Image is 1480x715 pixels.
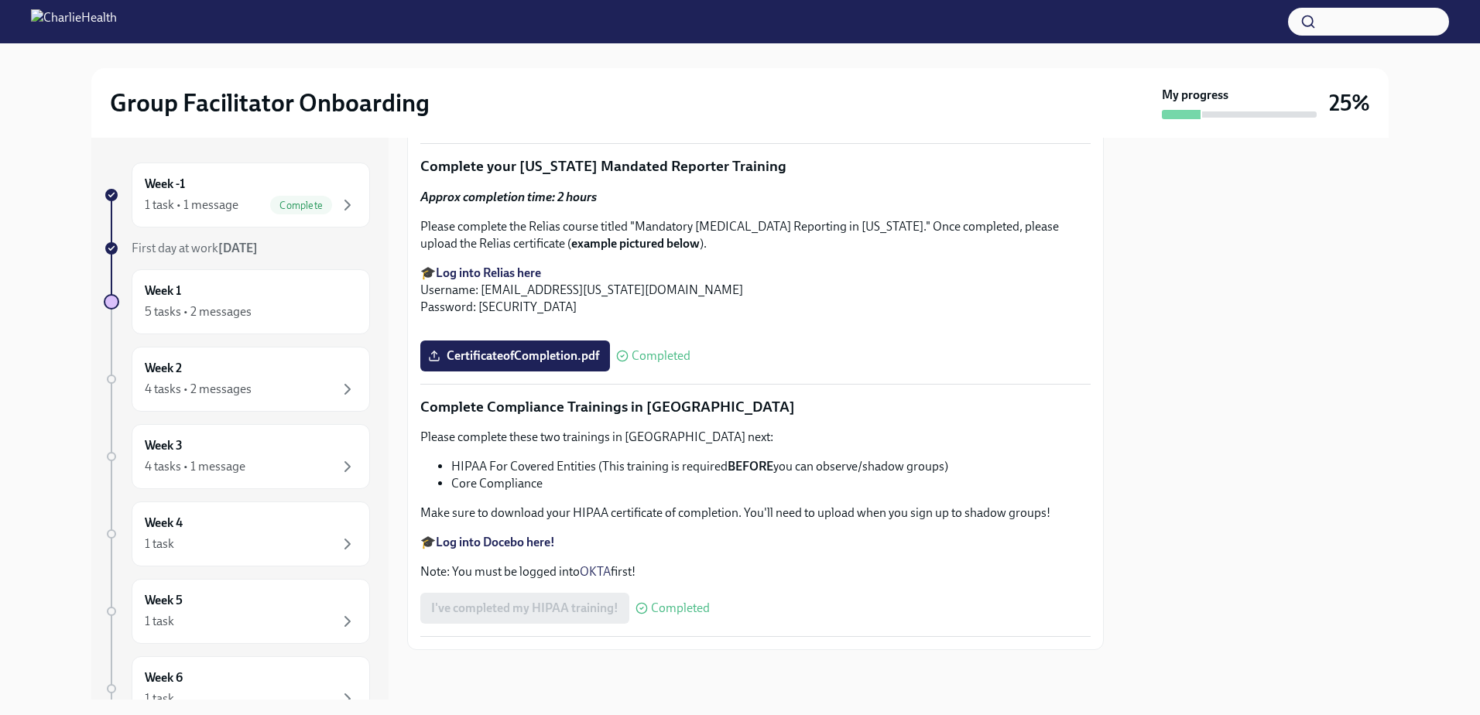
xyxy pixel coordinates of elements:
[145,535,174,552] div: 1 task
[451,458,1091,475] li: HIPAA For Covered Entities (This training is required you can observe/shadow groups)
[104,424,370,489] a: Week 34 tasks • 1 message
[145,515,183,532] h6: Week 4
[436,265,541,280] a: Log into Relias here
[420,397,1091,417] p: Complete Compliance Trainings in [GEOGRAPHIC_DATA]
[145,669,183,686] h6: Week 6
[420,534,1091,551] p: 🎓
[420,505,1091,522] p: Make sure to download your HIPAA certificate of completion. You'll need to upload when you sign u...
[431,348,599,364] span: CertificateofCompletion.pdf
[420,190,597,204] strong: Approx completion time: 2 hours
[420,218,1091,252] p: Please complete the Relias course titled "Mandatory [MEDICAL_DATA] Reporting in [US_STATE]." Once...
[145,690,174,707] div: 1 task
[145,613,174,630] div: 1 task
[132,241,258,255] span: First day at work
[145,303,252,320] div: 5 tasks • 2 messages
[145,437,183,454] h6: Week 3
[145,458,245,475] div: 4 tasks • 1 message
[145,360,182,377] h6: Week 2
[420,429,1091,446] p: Please complete these two trainings in [GEOGRAPHIC_DATA] next:
[104,579,370,644] a: Week 51 task
[420,340,610,371] label: CertificateofCompletion.pdf
[451,475,1091,492] li: Core Compliance
[145,197,238,214] div: 1 task • 1 message
[145,381,252,398] div: 4 tasks • 2 messages
[436,535,555,549] a: Log into Docebo here!
[145,592,183,609] h6: Week 5
[104,501,370,566] a: Week 41 task
[104,269,370,334] a: Week 15 tasks • 2 messages
[420,265,1091,316] p: 🎓 Username: [EMAIL_ADDRESS][US_STATE][DOMAIN_NAME] Password: [SECURITY_DATA]
[580,564,611,579] a: OKTA
[651,602,710,614] span: Completed
[31,9,117,34] img: CharlieHealth
[110,87,430,118] h2: Group Facilitator Onboarding
[270,200,332,211] span: Complete
[420,156,1091,176] p: Complete your [US_STATE] Mandated Reporter Training
[1329,89,1370,117] h3: 25%
[145,282,181,299] h6: Week 1
[632,350,690,362] span: Completed
[1162,87,1228,104] strong: My progress
[104,162,370,227] a: Week -11 task • 1 messageComplete
[571,236,700,251] strong: example pictured below
[145,176,185,193] h6: Week -1
[218,241,258,255] strong: [DATE]
[420,563,1091,580] p: Note: You must be logged into first!
[104,240,370,257] a: First day at work[DATE]
[728,459,773,474] strong: BEFORE
[104,347,370,412] a: Week 24 tasks • 2 messages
